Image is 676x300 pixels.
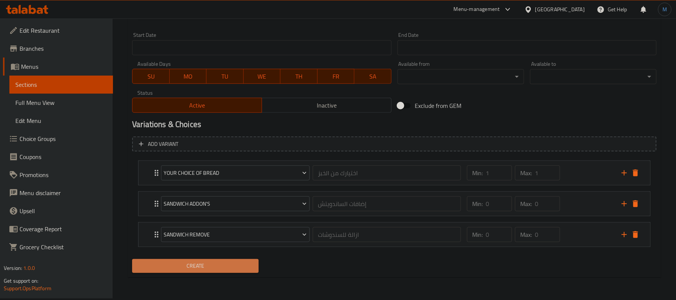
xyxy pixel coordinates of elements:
a: Promotions [3,166,113,184]
li: Expand [132,219,656,250]
h2: Variations & Choices [132,119,656,130]
span: 1.0.0 [23,263,35,273]
p: Max: [520,230,532,239]
div: [GEOGRAPHIC_DATA] [535,5,585,14]
a: Grocery Checklist [3,238,113,256]
button: Create [132,259,259,273]
span: Sections [15,80,107,89]
div: ​ [530,69,656,84]
button: Sandwich Addon's [161,196,310,211]
a: Choice Groups [3,130,113,148]
span: Choice Groups [20,134,107,143]
li: Expand [132,158,656,188]
p: Min: [472,230,483,239]
span: M [662,5,667,14]
span: Get support on: [4,276,38,286]
span: Branches [20,44,107,53]
a: Sections [9,76,113,94]
button: add [619,198,630,209]
span: TU [209,71,241,82]
button: Sandwich Remove [161,227,310,242]
span: Coupons [20,152,107,161]
span: Edit Menu [15,116,107,125]
span: Version: [4,263,22,273]
a: Coupons [3,148,113,166]
button: add [619,229,630,240]
div: Expand [139,161,650,185]
span: Edit Restaurant [20,26,107,35]
span: SA [357,71,388,82]
span: SU [136,71,166,82]
button: FR [318,69,355,84]
span: Sandwich Addon's [164,199,307,209]
span: Active [136,100,259,111]
a: Edit Restaurant [3,21,113,39]
span: WE [247,71,278,82]
span: Exclude from GEM [415,101,462,110]
span: TH [283,71,315,82]
a: Upsell [3,202,113,220]
p: Min: [472,199,483,208]
div: Menu-management [454,5,500,14]
li: Expand [132,188,656,219]
button: Inactive [262,98,391,113]
a: Edit Menu [9,112,113,130]
button: Active [132,98,262,113]
span: Coverage Report [20,224,107,233]
a: Branches [3,39,113,58]
button: SA [354,69,391,84]
a: Menu disclaimer [3,184,113,202]
a: Coverage Report [3,220,113,238]
span: Add variant [148,139,178,149]
button: SU [132,69,169,84]
span: Promotions [20,170,107,179]
p: Max: [520,168,532,177]
button: MO [170,69,207,84]
span: Create [138,261,253,271]
span: Your Choice of Bread [164,168,307,178]
button: TU [206,69,244,84]
span: Upsell [20,206,107,215]
span: Grocery Checklist [20,242,107,252]
button: delete [630,229,641,240]
span: Menus [21,62,107,71]
button: add [619,167,630,179]
span: Sandwich Remove [164,230,307,239]
a: Support.OpsPlatform [4,283,51,293]
a: Full Menu View [9,94,113,112]
p: Min: [472,168,483,177]
button: TH [280,69,318,84]
button: WE [244,69,281,84]
div: Expand [139,192,650,216]
button: Your Choice of Bread [161,165,310,180]
p: Max: [520,199,532,208]
button: Add variant [132,136,656,152]
div: Expand [139,223,650,247]
button: delete [630,167,641,179]
button: delete [630,198,641,209]
div: ​ [397,69,524,84]
a: Menus [3,58,113,76]
span: FR [321,71,352,82]
span: MO [173,71,204,82]
span: Inactive [265,100,388,111]
span: Full Menu View [15,98,107,107]
span: Menu disclaimer [20,188,107,197]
